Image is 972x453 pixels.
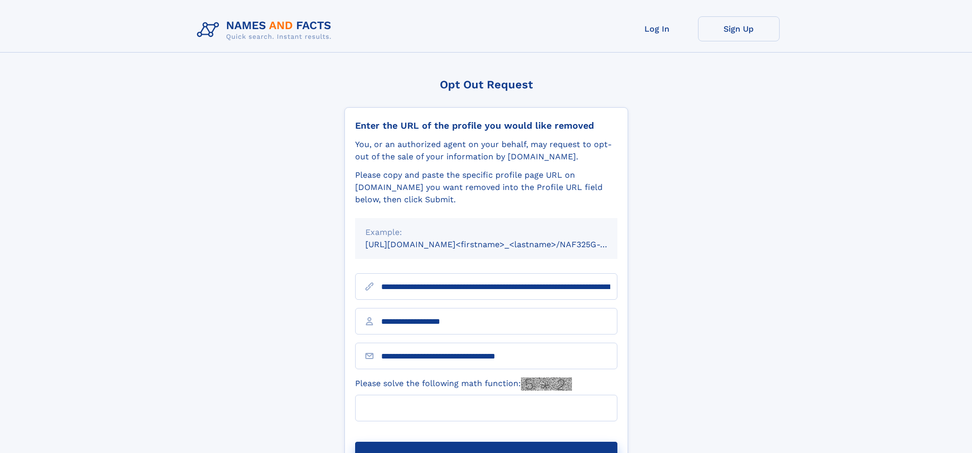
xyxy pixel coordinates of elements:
[344,78,628,91] div: Opt Out Request
[355,138,617,163] div: You, or an authorized agent on your behalf, may request to opt-out of the sale of your informatio...
[193,16,340,44] img: Logo Names and Facts
[365,240,637,249] small: [URL][DOMAIN_NAME]<firstname>_<lastname>/NAF325G-xxxxxxxx
[365,226,607,239] div: Example:
[355,120,617,131] div: Enter the URL of the profile you would like removed
[616,16,698,41] a: Log In
[355,169,617,206] div: Please copy and paste the specific profile page URL on [DOMAIN_NAME] you want removed into the Pr...
[355,377,572,391] label: Please solve the following math function:
[698,16,780,41] a: Sign Up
